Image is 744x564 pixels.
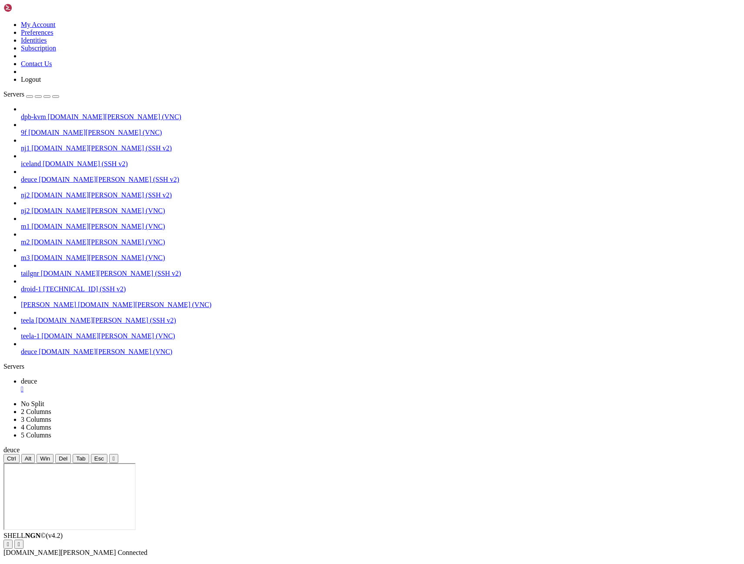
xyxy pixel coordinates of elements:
span: Tab [76,455,86,462]
span: deuce [21,377,37,385]
li: teela [DOMAIN_NAME][PERSON_NAME] (SSH v2) [21,309,741,324]
a: deuce [DOMAIN_NAME][PERSON_NAME] (SSH v2) [21,176,741,184]
a: m1 [DOMAIN_NAME][PERSON_NAME] (VNC) [21,223,741,230]
span: nj2 [21,191,30,199]
a: dpb-kvm [DOMAIN_NAME][PERSON_NAME] (VNC) [21,113,741,121]
span: [DOMAIN_NAME][PERSON_NAME] (VNC) [31,238,165,246]
span: teela [21,317,34,324]
span: Servers [3,90,24,98]
span: 9f [21,129,27,136]
span: droid-1 [21,285,41,293]
span: Ctrl [7,455,16,462]
div:  [113,455,115,462]
button:  [14,540,23,549]
span: m3 [21,254,30,261]
a: No Split [21,400,44,407]
span: nj1 [21,144,30,152]
a: 9f [DOMAIN_NAME][PERSON_NAME] (VNC) [21,129,741,137]
button:  [109,454,118,463]
span: m2 [21,238,30,246]
span: tailgnr [21,270,39,277]
span: Alt [25,455,32,462]
span: [DOMAIN_NAME] (SSH v2) [43,160,128,167]
span: [DOMAIN_NAME][PERSON_NAME] (SSH v2) [31,191,172,199]
span: Esc [94,455,104,462]
button: Ctrl [3,454,20,463]
span: m1 [21,223,30,230]
button: Esc [91,454,107,463]
span: dpb-kvm [21,113,46,120]
a: Identities [21,37,47,44]
a: m2 [DOMAIN_NAME][PERSON_NAME] (VNC) [21,238,741,246]
a: Subscription [21,44,56,52]
span: [DOMAIN_NAME][PERSON_NAME] (VNC) [28,129,162,136]
li: m3 [DOMAIN_NAME][PERSON_NAME] (VNC) [21,246,741,262]
li: 9f [DOMAIN_NAME][PERSON_NAME] (VNC) [21,121,741,137]
a: 3 Columns [21,416,51,423]
li: nj1 [DOMAIN_NAME][PERSON_NAME] (SSH v2) [21,137,741,152]
span: 4.2.0 [46,532,63,539]
div:  [7,541,9,547]
li: iceland [DOMAIN_NAME] (SSH v2) [21,152,741,168]
a: 4 Columns [21,424,51,431]
button: Win [37,454,53,463]
span: Del [59,455,67,462]
a: Contact Us [21,60,52,67]
span: [DOMAIN_NAME][PERSON_NAME] (SSH v2) [31,144,172,152]
span: [DOMAIN_NAME][PERSON_NAME] (SSH v2) [36,317,176,324]
span: teela-1 [21,332,40,340]
a: Logout [21,76,41,83]
a: nj1 [DOMAIN_NAME][PERSON_NAME] (SSH v2) [21,144,741,152]
b: NGN [25,532,41,539]
div: Servers [3,363,741,370]
a: nj2 [DOMAIN_NAME][PERSON_NAME] (VNC) [21,207,741,215]
span: [DOMAIN_NAME][PERSON_NAME] (SSH v2) [39,176,179,183]
a: deuce [DOMAIN_NAME][PERSON_NAME] (VNC) [21,348,741,356]
a: 2 Columns [21,408,51,415]
a: iceland [DOMAIN_NAME] (SSH v2) [21,160,741,168]
li: teela-1 [DOMAIN_NAME][PERSON_NAME] (VNC) [21,324,741,340]
span: Win [40,455,50,462]
button:  [3,540,13,549]
span: [TECHNICAL_ID] (SSH v2) [43,285,126,293]
span: [DOMAIN_NAME][PERSON_NAME] (VNC) [48,113,181,120]
span: iceland [21,160,41,167]
span: SHELL © [3,532,63,539]
a: 5 Columns [21,431,51,439]
img: Shellngn [3,3,53,12]
span: [DOMAIN_NAME][PERSON_NAME] (VNC) [78,301,211,308]
li: dpb-kvm [DOMAIN_NAME][PERSON_NAME] (VNC) [21,105,741,121]
button: Tab [73,454,89,463]
li: droid-1 [TECHNICAL_ID] (SSH v2) [21,277,741,293]
li: tailgnr [DOMAIN_NAME][PERSON_NAME] (SSH v2) [21,262,741,277]
li: nj2 [DOMAIN_NAME][PERSON_NAME] (VNC) [21,199,741,215]
span: Connected [118,549,147,556]
li: [PERSON_NAME] [DOMAIN_NAME][PERSON_NAME] (VNC) [21,293,741,309]
span: [DOMAIN_NAME][PERSON_NAME] (SSH v2) [41,270,181,277]
span: deuce [21,348,37,355]
span: [DOMAIN_NAME][PERSON_NAME] (VNC) [31,223,165,230]
div:  [18,541,20,547]
span: nj2 [21,207,30,214]
li: nj2 [DOMAIN_NAME][PERSON_NAME] (SSH v2) [21,184,741,199]
span: [DOMAIN_NAME][PERSON_NAME] [3,549,116,556]
a: tailgnr [DOMAIN_NAME][PERSON_NAME] (SSH v2) [21,270,741,277]
li: m1 [DOMAIN_NAME][PERSON_NAME] (VNC) [21,215,741,230]
span: [DOMAIN_NAME][PERSON_NAME] (VNC) [31,207,165,214]
a: Preferences [21,29,53,36]
a: Servers [3,90,59,98]
span: deuce [3,446,20,454]
button: Alt [21,454,35,463]
li: deuce [DOMAIN_NAME][PERSON_NAME] (VNC) [21,340,741,356]
a: droid-1 [TECHNICAL_ID] (SSH v2) [21,285,741,293]
a: teela-1 [DOMAIN_NAME][PERSON_NAME] (VNC) [21,332,741,340]
span: deuce [21,176,37,183]
span: [PERSON_NAME] [21,301,76,308]
li: deuce [DOMAIN_NAME][PERSON_NAME] (SSH v2) [21,168,741,184]
button: Del [55,454,71,463]
li: m2 [DOMAIN_NAME][PERSON_NAME] (VNC) [21,230,741,246]
a:  [21,385,741,393]
a: teela [DOMAIN_NAME][PERSON_NAME] (SSH v2) [21,317,741,324]
a: m3 [DOMAIN_NAME][PERSON_NAME] (VNC) [21,254,741,262]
